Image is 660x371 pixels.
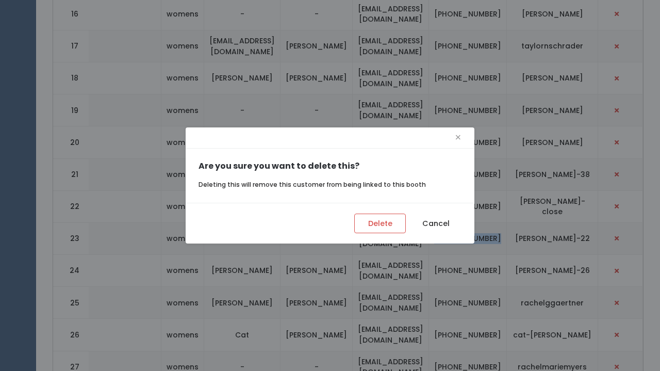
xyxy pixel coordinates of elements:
h5: Are you sure you want to delete this? [199,162,461,171]
button: Close [455,130,461,146]
span: × [455,130,461,146]
small: Deleting this will remove this customer from being linked to this booth [199,180,426,189]
button: Cancel [410,214,461,233]
button: Delete [354,214,406,233]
